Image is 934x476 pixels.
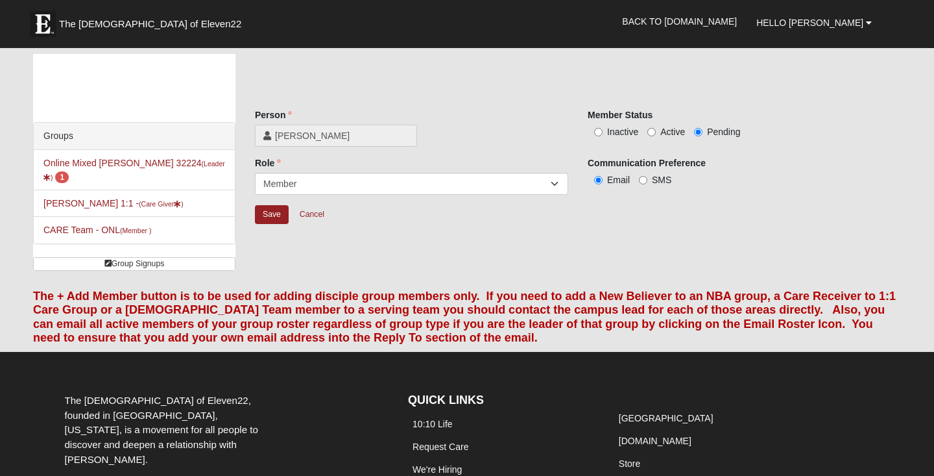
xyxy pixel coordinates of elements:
span: The [DEMOGRAPHIC_DATA] of Eleven22 [59,18,241,31]
input: Alt+s [255,205,289,224]
label: Member Status [588,108,653,121]
span: Active [660,127,685,137]
font: The + Add Member button is to be used for adding disciple group members only. If you need to add ... [33,290,896,345]
a: Hello [PERSON_NAME] [747,6,881,39]
label: Role [255,157,281,169]
a: Group Signups [33,257,235,271]
small: (Member ) [120,227,151,234]
span: [PERSON_NAME] [275,129,409,142]
small: (Care Giver ) [139,200,184,208]
div: Groups [34,123,235,150]
small: (Leader ) [43,160,225,181]
a: [GEOGRAPHIC_DATA] [619,413,713,423]
input: Pending [694,128,702,136]
a: Request Care [413,442,468,452]
label: Person [255,108,292,121]
a: Cancel [291,205,333,225]
a: Back to [DOMAIN_NAME] [612,5,747,38]
span: Hello [PERSON_NAME] [756,18,863,28]
label: Communication Preference [588,157,706,169]
span: SMS [652,175,671,185]
input: Inactive [594,128,603,136]
a: [DOMAIN_NAME] [619,436,691,446]
a: The [DEMOGRAPHIC_DATA] of Eleven22 [23,5,283,37]
input: Email [594,176,603,184]
input: SMS [639,176,647,184]
span: Email [607,175,630,185]
span: number of pending members [55,171,69,183]
a: CARE Team - ONL(Member ) [43,225,151,235]
span: Inactive [607,127,638,137]
span: Pending [707,127,740,137]
input: Active [647,128,656,136]
img: Eleven22 logo [30,11,56,37]
a: 10:10 Life [413,419,453,429]
h4: QUICK LINKS [408,394,595,408]
a: Online Mixed [PERSON_NAME] 32224(Leader) 1 [43,158,225,182]
a: [PERSON_NAME] 1:1 -(Care Giver) [43,198,184,208]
